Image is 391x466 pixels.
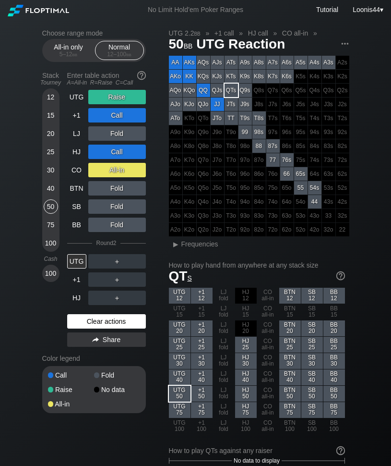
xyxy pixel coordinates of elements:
div: 40 [44,181,58,196]
div: Fold [88,199,146,214]
div: ＋ [88,272,146,287]
img: help.32db89a4.svg [335,270,346,281]
div: 100% fold in prior round [280,98,294,111]
div: A9s [238,56,252,69]
div: 12 – 100 [99,51,140,58]
div: 100% fold in prior round [294,153,308,167]
div: 50 [44,199,58,214]
span: QT [169,269,192,283]
div: AQs [197,56,210,69]
div: Tourney [38,79,63,86]
div: 100% fold in prior round [211,209,224,222]
div: 100% fold in prior round [266,84,280,97]
div: ＋ [88,254,146,269]
div: 100% fold in prior round [211,153,224,167]
div: 100% fold in prior round [308,98,321,111]
span: s [187,272,191,282]
div: CO all-in [257,320,279,336]
div: QTs [225,84,238,97]
div: 100% fold in prior round [336,98,349,111]
div: 100% fold in prior round [252,209,266,222]
div: 100% fold in prior round [225,195,238,208]
div: T8s [252,111,266,125]
div: 100% fold in prior round [183,195,196,208]
div: HJ [67,291,86,305]
div: SB 30 [301,353,323,369]
div: BTN 12 [279,288,301,304]
div: Raise [88,90,146,104]
div: SB 20 [301,320,323,336]
div: 87s [266,139,280,153]
div: 100% fold in prior round [197,125,210,139]
div: 100% fold in prior round [252,98,266,111]
div: 100% fold in prior round [169,167,182,181]
div: UTG 25 [169,337,190,353]
div: +1 30 [191,353,213,369]
div: 100% fold in prior round [211,195,224,208]
span: UTG Reaction [195,37,286,53]
div: 100% fold in prior round [336,84,349,97]
h2: How to play hand from anywhere at any stack size [169,261,345,269]
div: HJ 25 [235,337,257,353]
div: No data [94,386,140,393]
div: 100% fold in prior round [235,320,257,336]
div: A=All-in R=Raise C=Call [67,79,146,86]
div: A7s [266,56,280,69]
div: 100% fold in prior round [238,139,252,153]
div: 100% fold in prior round [336,195,349,208]
div: Call [48,372,94,379]
div: ▸ [170,238,182,250]
div: 100% fold in prior round [235,288,257,304]
div: 100% fold in prior round [266,223,280,236]
div: LJ fold [213,337,235,353]
div: BB 15 [323,304,345,320]
div: 100% fold in prior round [169,181,182,195]
div: Fold [88,181,146,196]
div: 100% fold in prior round [197,139,210,153]
div: 100% fold in prior round [308,125,321,139]
div: 100% fold in prior round [294,84,308,97]
div: A5s [294,56,308,69]
div: Q9s [238,84,252,97]
div: 100% fold in prior round [169,153,182,167]
div: 100% fold in prior round [336,56,349,69]
div: 100% fold in prior round [183,153,196,167]
div: 100% fold in prior round [280,111,294,125]
div: 100% fold in prior round [280,195,294,208]
div: Fold [94,372,140,379]
div: 100% fold in prior round [266,195,280,208]
div: 100% fold in prior round [183,111,196,125]
div: 100% fold in prior round [294,209,308,222]
div: 100% fold in prior round [322,181,335,195]
div: 100 [44,266,58,281]
div: 66 [280,167,294,181]
div: +1 15 [191,304,213,320]
div: ATs [225,56,238,69]
div: UTG 12 [169,288,190,304]
img: ellipsis.fd386fe8.svg [340,38,350,49]
div: +1 40 [191,369,213,385]
div: 100% fold in prior round [322,84,335,97]
div: 100% fold in prior round [336,181,349,195]
span: » [201,29,214,37]
div: 55 [294,181,308,195]
div: LJ fold [213,320,235,336]
div: 100% fold in prior round [322,223,335,236]
span: CO all-in [281,29,309,37]
div: 99 [238,125,252,139]
div: 100% fold in prior round [169,223,182,236]
div: 100% fold in prior round [252,167,266,181]
div: 100% fold in prior round [197,153,210,167]
div: All-in [88,163,146,177]
div: 100% fold in prior round [308,70,321,83]
div: JTs [225,98,238,111]
div: Enter table action [67,68,146,90]
div: Fold [88,126,146,141]
div: QQ [197,84,210,97]
div: T9s [238,111,252,125]
div: 100% fold in prior round [308,139,321,153]
div: J9s [238,98,252,111]
span: bb [126,51,131,58]
div: 100% fold in prior round [280,209,294,222]
div: 100% fold in prior round [308,84,321,97]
